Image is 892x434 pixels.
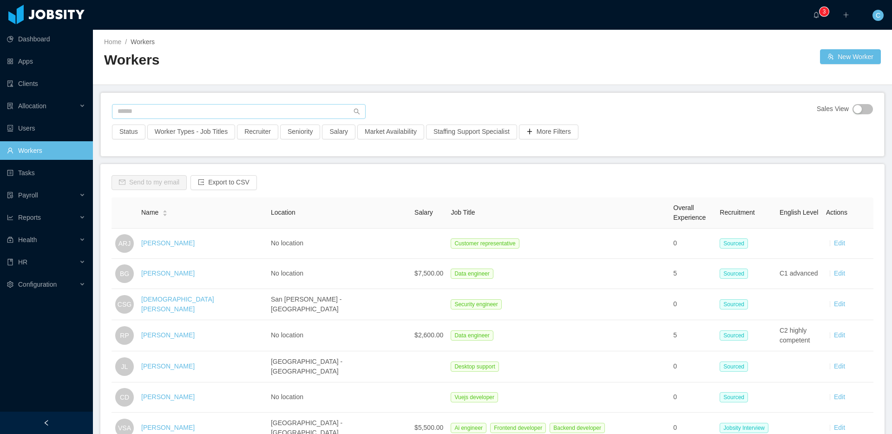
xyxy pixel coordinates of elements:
span: $7,500.00 [414,270,443,277]
span: BG [120,264,129,283]
button: icon: plusMore Filters [519,125,578,139]
span: Job Title [451,209,475,216]
button: Staffing Support Specialist [426,125,517,139]
td: 0 [669,382,716,413]
a: [DEMOGRAPHIC_DATA][PERSON_NAME] [141,296,214,313]
span: Vuejs developer [451,392,498,402]
span: Overall Experience [673,204,706,221]
a: Edit [834,239,845,247]
span: Sourced [720,269,748,279]
a: icon: auditClients [7,74,85,93]
span: Frontend developer [490,423,546,433]
button: icon: usergroup-addNew Worker [820,49,881,64]
a: Edit [834,362,845,370]
span: $2,600.00 [414,331,443,339]
a: icon: appstoreApps [7,52,85,71]
i: icon: caret-up [163,209,168,212]
a: [PERSON_NAME] [141,331,195,339]
span: Location [271,209,295,216]
a: Home [104,38,121,46]
a: icon: robotUsers [7,119,85,138]
span: Sourced [720,299,748,309]
span: C [876,10,880,21]
span: Customer representative [451,238,519,249]
span: $5,500.00 [414,424,443,431]
a: [PERSON_NAME] [141,239,195,247]
button: Market Availability [357,125,424,139]
span: Ai engineer [451,423,486,433]
span: Sourced [720,330,748,341]
span: Health [18,236,37,243]
td: No location [267,229,411,259]
i: icon: caret-down [163,212,168,215]
i: icon: solution [7,103,13,109]
span: ARJ [118,234,131,253]
span: HR [18,258,27,266]
span: Workers [131,38,155,46]
i: icon: setting [7,281,13,288]
span: Sourced [720,238,748,249]
button: Salary [322,125,355,139]
a: Sourced [720,300,752,308]
td: [GEOGRAPHIC_DATA] - [GEOGRAPHIC_DATA] [267,351,411,382]
td: C1 advanced [776,259,822,289]
td: 5 [669,259,716,289]
h2: Workers [104,51,492,70]
sup: 3 [820,7,829,16]
a: Sourced [720,239,752,247]
button: Worker Types - Job Titles [147,125,235,139]
a: [PERSON_NAME] [141,362,195,370]
span: Recruitment [720,209,754,216]
span: Jobsity Interview [720,423,768,433]
span: Data engineer [451,330,493,341]
a: [PERSON_NAME] [141,270,195,277]
span: / [125,38,127,46]
i: icon: file-protect [7,192,13,198]
span: English Level [780,209,818,216]
span: CD [120,388,129,407]
button: Recruiter [237,125,278,139]
span: Reports [18,214,41,221]
i: icon: book [7,259,13,265]
td: No location [267,320,411,351]
a: Edit [834,331,845,339]
a: Edit [834,300,845,308]
button: Seniority [280,125,320,139]
span: Allocation [18,102,46,110]
button: Status [112,125,145,139]
span: JL [121,357,128,376]
td: 0 [669,351,716,382]
span: Desktop support [451,362,498,372]
span: Data engineer [451,269,493,279]
td: No location [267,259,411,289]
p: 3 [823,7,826,16]
i: icon: bell [813,12,820,18]
a: icon: userWorkers [7,141,85,160]
span: Backend developer [550,423,605,433]
i: icon: line-chart [7,214,13,221]
span: Salary [414,209,433,216]
td: San [PERSON_NAME] - [GEOGRAPHIC_DATA] [267,289,411,320]
div: Sort [162,209,168,215]
span: Sales View [817,104,849,114]
i: icon: search [354,108,360,115]
a: Edit [834,393,845,401]
span: Name [141,208,158,217]
a: Jobsity Interview [720,424,772,431]
td: C2 highly competent [776,320,822,351]
a: [PERSON_NAME] [141,424,195,431]
span: Sourced [720,392,748,402]
a: Sourced [720,393,752,401]
span: Security engineer [451,299,501,309]
span: RP [120,326,129,345]
span: Sourced [720,362,748,372]
a: Edit [834,424,845,431]
i: icon: medicine-box [7,237,13,243]
span: Payroll [18,191,38,199]
button: icon: exportExport to CSV [190,175,257,190]
a: icon: profileTasks [7,164,85,182]
span: Actions [826,209,847,216]
span: Configuration [18,281,57,288]
td: No location [267,382,411,413]
a: Sourced [720,270,752,277]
